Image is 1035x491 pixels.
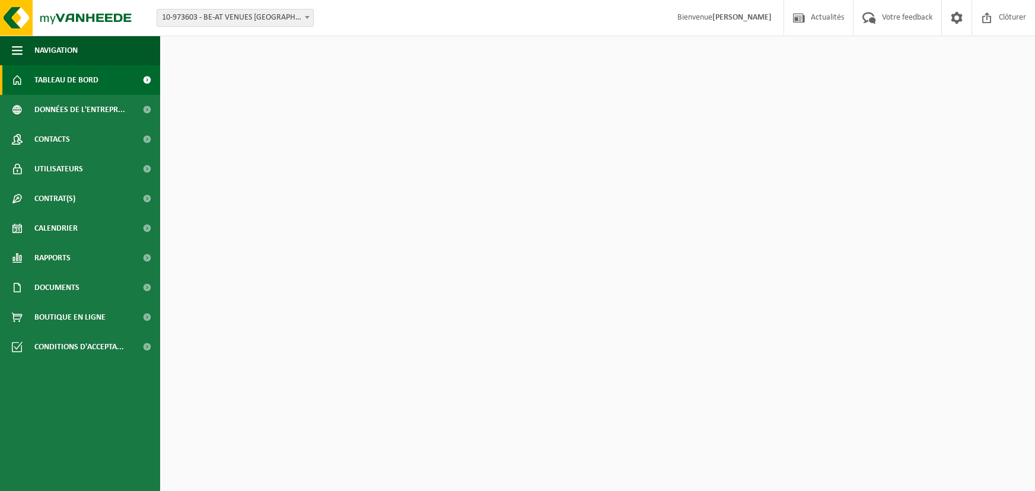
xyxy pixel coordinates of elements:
[34,36,78,65] span: Navigation
[34,243,71,273] span: Rapports
[34,154,83,184] span: Utilisateurs
[34,184,75,213] span: Contrat(s)
[34,302,106,332] span: Boutique en ligne
[34,65,98,95] span: Tableau de bord
[712,13,772,22] strong: [PERSON_NAME]
[34,125,70,154] span: Contacts
[157,9,313,26] span: 10-973603 - BE-AT VENUES NV - FOREST
[34,213,78,243] span: Calendrier
[34,273,79,302] span: Documents
[34,95,125,125] span: Données de l'entrepr...
[34,332,124,362] span: Conditions d'accepta...
[157,9,314,27] span: 10-973603 - BE-AT VENUES NV - FOREST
